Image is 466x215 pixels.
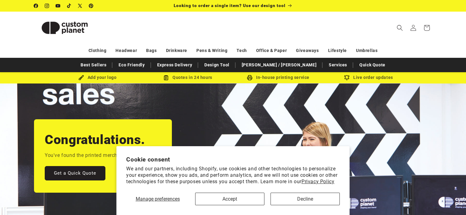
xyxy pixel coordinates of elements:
[154,60,195,70] a: Express Delivery
[237,45,247,56] a: Tech
[166,45,187,56] a: Drinkware
[328,45,347,56] a: Lifestyle
[393,21,407,35] summary: Search
[45,132,145,148] h2: Congratulations.
[136,196,180,202] span: Manage preferences
[126,193,189,205] button: Manage preferences
[116,45,137,56] a: Headwear
[256,45,287,56] a: Office & Paper
[78,60,109,70] a: Best Sellers
[435,186,466,215] iframe: Chat Widget
[89,45,107,56] a: Clothing
[233,74,324,81] div: In-house printing service
[45,166,105,180] a: Get a Quick Quote
[143,74,233,81] div: Quotes in 24 hours
[195,193,264,205] button: Accept
[174,3,286,8] span: Looking to order a single item? Use our design tool
[271,193,340,205] button: Decline
[301,179,334,184] a: Privacy Policy
[146,45,157,56] a: Bags
[201,60,233,70] a: Design Tool
[163,75,169,80] img: Order Updates Icon
[78,75,84,80] img: Brush Icon
[247,75,252,80] img: In-house printing
[239,60,320,70] a: [PERSON_NAME] / [PERSON_NAME]
[324,74,414,81] div: Live order updates
[116,60,148,70] a: Eco Friendly
[326,60,350,70] a: Services
[296,45,319,56] a: Giveaways
[32,12,97,44] a: Custom Planet
[196,45,227,56] a: Pens & Writing
[34,14,95,42] img: Custom Planet
[126,166,340,185] p: We and our partners, including Shopify, use cookies and other technologies to personalize your ex...
[126,156,340,163] h2: Cookie consent
[356,60,388,70] a: Quick Quote
[344,75,350,80] img: Order updates
[45,151,137,160] p: You've found the printed merch experts.
[52,74,143,81] div: Add your logo
[356,45,377,56] a: Umbrellas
